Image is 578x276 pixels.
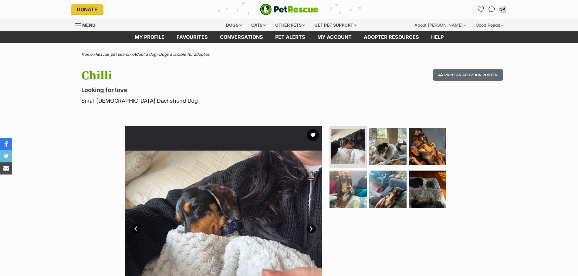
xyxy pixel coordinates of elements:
[95,52,130,57] a: Rescue pet search
[214,31,269,43] a: conversations
[307,224,316,233] a: Next
[307,129,319,141] button: favourite
[82,22,95,28] span: Menu
[71,4,103,15] a: Donate
[269,31,311,43] a: Pet alerts
[487,5,497,14] a: Conversations
[310,19,361,31] div: Get pet support
[369,171,407,208] img: Photo of Chilli
[330,171,367,208] img: Photo of Chilli
[476,5,508,14] ul: Account quick links
[66,52,512,57] div: > > >
[311,31,358,43] a: My account
[222,19,246,31] div: Dogs
[81,86,338,94] p: Looking for love
[271,19,309,31] div: Other pets
[498,5,508,14] button: My account
[129,31,171,43] a: My profile
[81,97,338,105] p: Small [DEMOGRAPHIC_DATA] Dachshund Dog
[369,128,407,165] img: Photo of Chilli
[260,4,318,15] a: PetRescue
[433,69,503,81] button: Print an adoption poster
[488,6,495,12] img: chat-41dd97257d64d25036548639549fe6c8038ab92f7586957e7f3b1b290dea8141.svg
[472,19,508,31] div: Good Reads
[425,31,450,43] a: Help
[247,19,270,31] div: Cats
[171,31,214,43] a: Favourites
[260,4,318,15] img: logo-e224e6f780fb5917bec1dbf3a21bbac754714ae5b6737aabdf751b685950b380.svg
[131,224,140,233] a: Prev
[159,52,210,57] a: Dogs available for adoption
[410,19,470,31] div: About [PERSON_NAME]
[358,31,425,43] a: Adopter resources
[500,6,506,12] div: SP
[81,69,338,83] h1: Chilli
[476,5,486,14] a: Favourites
[409,171,446,208] img: Photo of Chilli
[409,128,446,165] img: Photo of Chilli
[331,129,365,164] img: Photo of Chilli
[81,52,93,57] a: Home
[75,19,100,30] a: Menu
[133,52,156,57] a: Adopt a dog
